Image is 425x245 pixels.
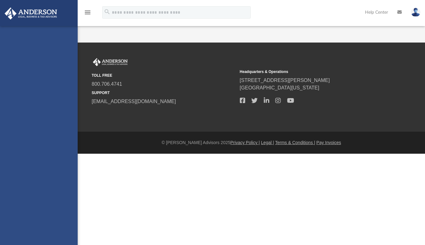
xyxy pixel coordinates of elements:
small: TOLL FREE [92,73,235,78]
a: [STREET_ADDRESS][PERSON_NAME] [240,78,330,83]
a: 800.706.4741 [92,81,122,87]
a: Terms & Conditions | [275,140,315,145]
i: menu [84,9,91,16]
a: [EMAIL_ADDRESS][DOMAIN_NAME] [92,99,176,104]
small: SUPPORT [92,90,235,96]
a: Privacy Policy | [231,140,260,145]
small: Headquarters & Operations [240,69,384,75]
a: [GEOGRAPHIC_DATA][US_STATE] [240,85,319,90]
div: © [PERSON_NAME] Advisors 2025 [78,139,425,146]
img: User Pic [411,8,420,17]
a: menu [84,12,91,16]
a: Legal | [261,140,274,145]
img: Anderson Advisors Platinum Portal [3,7,59,20]
img: Anderson Advisors Platinum Portal [92,58,129,66]
a: Pay Invoices [316,140,341,145]
i: search [104,8,111,15]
